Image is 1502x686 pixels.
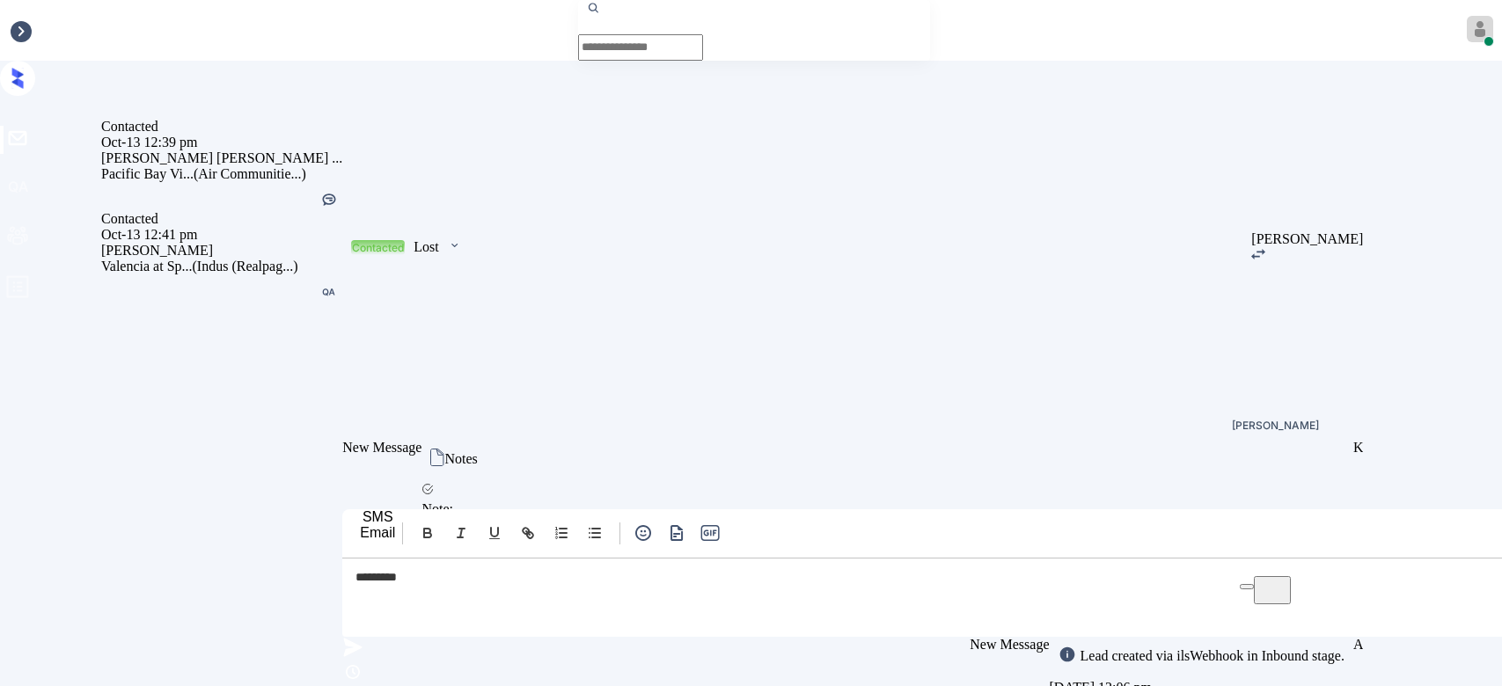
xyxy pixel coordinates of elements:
[101,211,342,227] div: Contacted
[101,166,342,182] div: Pacific Bay Vi... (Air Communitie...)
[320,283,338,301] img: Kelsey messaged
[342,661,363,682] img: icon-zuma
[320,191,338,211] div: Kelsey was silent
[342,637,363,658] img: icon-zuma
[448,237,461,253] img: icon-zuma
[1251,249,1265,259] img: icon-zuma
[1353,440,1364,456] div: K
[320,283,338,303] div: Kelsey messaged
[666,522,688,544] img: icon-zuma
[444,451,477,467] div: Notes
[101,259,342,274] div: Valencia at Sp... (Indus (Realpag...)
[342,440,421,455] span: New Message
[352,241,404,254] div: Contacted
[414,239,438,255] div: Lost
[101,243,342,259] div: [PERSON_NAME]
[320,191,338,208] img: Kelsey was silent
[430,449,444,466] img: icon-zuma
[101,150,342,166] div: [PERSON_NAME] [PERSON_NAME] ...
[101,119,342,135] div: Contacted
[421,483,434,495] img: icon-zuma
[360,509,395,525] div: SMS
[5,274,30,305] span: profile
[101,135,342,150] div: Oct-13 12:39 pm
[1467,16,1493,42] img: avatar
[421,501,1352,517] div: Note:
[9,23,41,39] div: Inbox
[360,525,395,541] div: Email
[633,522,654,544] img: icon-zuma
[101,227,342,243] div: Oct-13 12:41 pm
[1251,231,1363,247] div: [PERSON_NAME]
[1232,420,1319,431] div: [PERSON_NAME]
